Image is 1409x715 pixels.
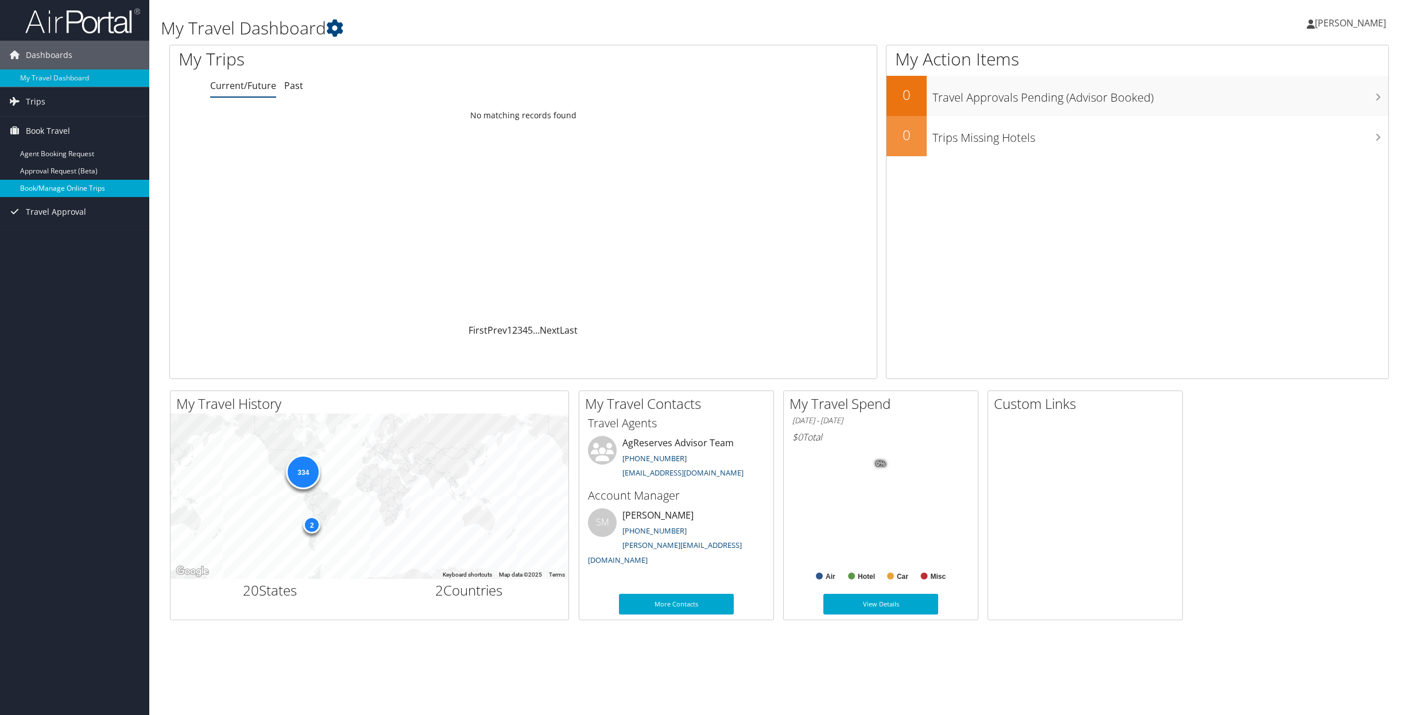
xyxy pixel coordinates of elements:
h2: My Travel Contacts [585,394,773,413]
a: 4 [522,324,528,337]
a: More Contacts [619,594,734,614]
a: 0Travel Approvals Pending (Advisor Booked) [887,76,1388,116]
text: Misc [931,573,946,581]
a: Open this area in Google Maps (opens a new window) [173,564,211,579]
h2: States [179,581,361,600]
span: Trips [26,87,45,116]
a: 0Trips Missing Hotels [887,116,1388,156]
span: 20 [243,581,259,600]
text: Hotel [858,573,875,581]
h3: Account Manager [588,488,765,504]
h2: My Travel Spend [789,394,978,413]
h2: 0 [887,85,927,105]
a: Terms (opens in new tab) [549,571,565,578]
a: Prev [487,324,507,337]
div: 334 [286,455,320,489]
img: Google [173,564,211,579]
a: 1 [507,324,512,337]
h2: 0 [887,125,927,145]
h3: Travel Agents [588,415,765,431]
a: 2 [512,324,517,337]
a: Last [560,324,578,337]
h2: Countries [378,581,560,600]
span: [PERSON_NAME] [1315,17,1386,29]
a: 5 [528,324,533,337]
h1: My Action Items [887,47,1388,71]
td: No matching records found [170,105,877,126]
li: [PERSON_NAME] [582,508,771,570]
h2: My Travel History [176,394,568,413]
li: AgReserves Advisor Team [582,436,771,483]
span: … [533,324,540,337]
text: Car [897,573,908,581]
span: 2 [435,581,443,600]
a: Next [540,324,560,337]
button: Keyboard shortcuts [443,571,492,579]
a: [PERSON_NAME][EMAIL_ADDRESS][DOMAIN_NAME] [588,540,742,565]
h1: My Travel Dashboard [161,16,985,40]
a: [PERSON_NAME] [1307,6,1398,40]
h3: Travel Approvals Pending (Advisor Booked) [932,84,1388,106]
a: [PHONE_NUMBER] [622,453,687,463]
a: First [469,324,487,337]
a: [PHONE_NUMBER] [622,525,687,536]
span: Travel Approval [26,198,86,226]
div: 2 [303,516,320,534]
a: View Details [823,594,938,614]
span: Map data ©2025 [499,571,542,578]
h6: Total [792,431,969,443]
text: Air [826,573,835,581]
h3: Trips Missing Hotels [932,124,1388,146]
span: $0 [792,431,803,443]
span: Dashboards [26,41,72,69]
img: airportal-logo.png [25,7,140,34]
h6: [DATE] - [DATE] [792,415,969,426]
span: Book Travel [26,117,70,145]
a: Past [284,79,303,92]
a: [EMAIL_ADDRESS][DOMAIN_NAME] [622,467,744,478]
tspan: 0% [876,461,885,467]
a: 3 [517,324,522,337]
h2: Custom Links [994,394,1182,413]
h1: My Trips [179,47,574,71]
div: SM [588,508,617,537]
a: Current/Future [210,79,276,92]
